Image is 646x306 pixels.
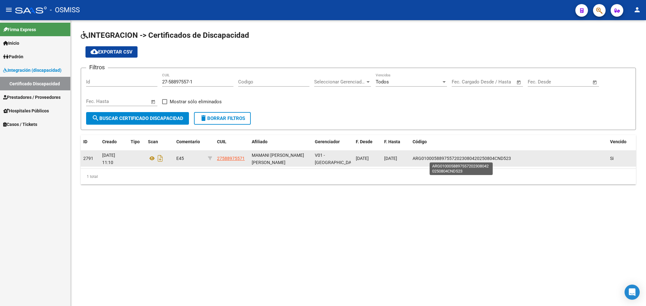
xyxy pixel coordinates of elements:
[452,79,477,85] input: Fecha inicio
[413,156,511,161] span: ARG01000588975572023080420250804CND523
[100,135,128,149] datatable-header-cell: Creado
[83,156,93,161] span: 2791
[515,79,523,86] button: Open calendar
[410,135,608,149] datatable-header-cell: Código
[610,139,626,144] span: Vencido
[170,98,222,105] span: Mostrar sólo eliminados
[356,156,369,161] span: [DATE]
[81,31,249,40] span: INTEGRACION -> Certificados de Discapacidad
[91,48,98,55] mat-icon: cloud_download
[156,153,164,163] i: Descargar documento
[50,3,80,17] span: - OSMISS
[217,139,226,144] span: CUIL
[200,114,207,122] mat-icon: delete
[633,6,641,14] mat-icon: person
[86,63,108,72] h3: Filtros
[3,40,19,47] span: Inicio
[591,79,599,86] button: Open calendar
[214,135,249,149] datatable-header-cell: CUIL
[353,135,382,149] datatable-header-cell: F. Desde
[625,285,640,300] div: Open Intercom Messenger
[200,116,245,121] span: Borrar Filtros
[81,169,636,184] div: 1 total
[117,99,148,104] input: Fecha fin
[608,135,636,149] datatable-header-cell: Vencido
[102,139,117,144] span: Creado
[194,112,251,125] button: Borrar Filtros
[384,156,397,161] span: [DATE]
[559,79,590,85] input: Fecha fin
[174,135,205,149] datatable-header-cell: Comentario
[314,79,365,85] span: Seleccionar Gerenciador
[3,67,62,74] span: Integración (discapacidad)
[356,139,373,144] span: F. Desde
[3,94,61,101] span: Prestadores / Proveedores
[128,135,145,149] datatable-header-cell: Tipo
[91,49,132,55] span: Exportar CSV
[382,135,410,149] datatable-header-cell: F. Hasta
[312,135,353,149] datatable-header-cell: Gerenciador
[83,139,87,144] span: ID
[3,121,37,128] span: Casos / Tickets
[102,153,115,165] span: [DATE] 11:10
[610,156,614,161] span: Si
[148,139,158,144] span: Scan
[252,153,304,165] span: MAMANI [PERSON_NAME] [PERSON_NAME]
[145,135,174,149] datatable-header-cell: Scan
[217,156,245,161] span: 27588975571
[86,99,112,104] input: Fecha inicio
[315,139,340,144] span: Gerenciador
[252,139,267,144] span: Afiliado
[92,116,183,121] span: Buscar Certificado Discapacidad
[3,26,36,33] span: Firma Express
[413,139,427,144] span: Código
[384,139,400,144] span: F. Hasta
[81,135,100,149] datatable-header-cell: ID
[249,135,312,149] datatable-header-cell: Afiliado
[376,79,389,85] span: Todos
[5,6,13,14] mat-icon: menu
[85,46,138,58] button: Exportar CSV
[3,53,23,60] span: Padrón
[528,79,553,85] input: Fecha inicio
[483,79,514,85] input: Fecha fin
[3,107,49,114] span: Hospitales Públicos
[92,114,99,122] mat-icon: search
[150,98,157,105] button: Open calendar
[176,156,184,161] span: E45
[176,139,200,144] span: Comentario
[86,112,189,125] button: Buscar Certificado Discapacidad
[131,139,140,144] span: Tipo
[315,153,357,165] span: V01 - [GEOGRAPHIC_DATA]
